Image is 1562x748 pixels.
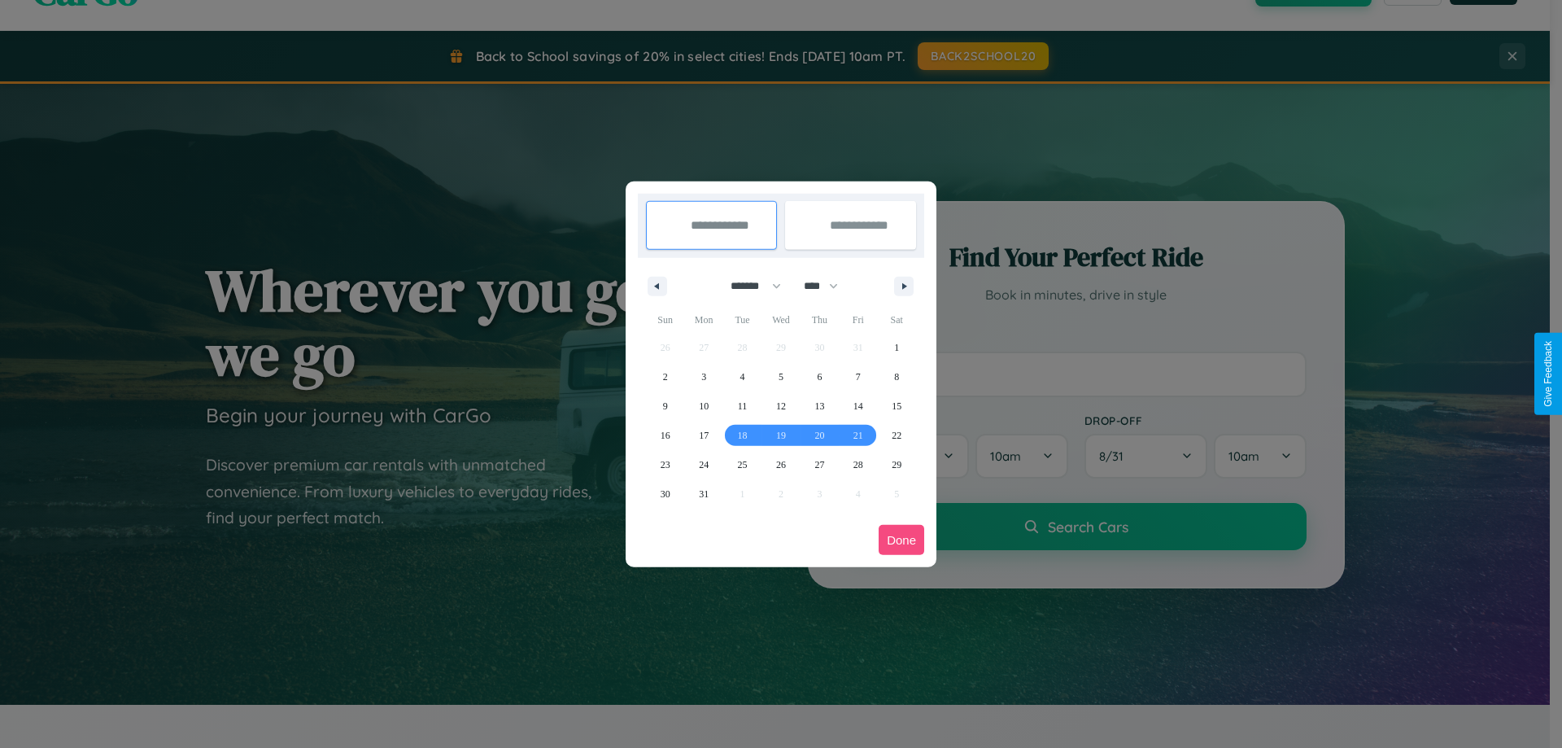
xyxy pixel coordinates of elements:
[740,362,745,391] span: 4
[738,421,748,450] span: 18
[853,391,863,421] span: 14
[839,362,877,391] button: 7
[856,362,861,391] span: 7
[684,479,722,509] button: 31
[761,450,800,479] button: 26
[723,362,761,391] button: 4
[1542,341,1554,407] div: Give Feedback
[801,362,839,391] button: 6
[723,450,761,479] button: 25
[646,479,684,509] button: 30
[738,450,748,479] span: 25
[801,307,839,333] span: Thu
[684,307,722,333] span: Mon
[801,391,839,421] button: 13
[839,391,877,421] button: 14
[839,450,877,479] button: 28
[684,391,722,421] button: 10
[894,333,899,362] span: 1
[661,450,670,479] span: 23
[684,362,722,391] button: 3
[723,391,761,421] button: 11
[663,391,668,421] span: 9
[646,391,684,421] button: 9
[699,421,709,450] span: 17
[646,307,684,333] span: Sun
[761,307,800,333] span: Wed
[646,450,684,479] button: 23
[723,307,761,333] span: Tue
[853,421,863,450] span: 21
[699,479,709,509] span: 31
[684,450,722,479] button: 24
[761,421,800,450] button: 19
[894,362,899,391] span: 8
[661,479,670,509] span: 30
[892,450,901,479] span: 29
[776,391,786,421] span: 12
[814,391,824,421] span: 13
[776,450,786,479] span: 26
[878,391,916,421] button: 15
[699,450,709,479] span: 24
[839,421,877,450] button: 21
[817,362,822,391] span: 6
[646,421,684,450] button: 16
[839,307,877,333] span: Fri
[661,421,670,450] span: 16
[801,450,839,479] button: 27
[892,421,901,450] span: 22
[723,421,761,450] button: 18
[878,450,916,479] button: 29
[776,421,786,450] span: 19
[663,362,668,391] span: 2
[801,421,839,450] button: 20
[701,362,706,391] span: 3
[761,391,800,421] button: 12
[814,450,824,479] span: 27
[684,421,722,450] button: 17
[853,450,863,479] span: 28
[879,525,924,555] button: Done
[878,362,916,391] button: 8
[892,391,901,421] span: 15
[738,391,748,421] span: 11
[699,391,709,421] span: 10
[779,362,783,391] span: 5
[646,362,684,391] button: 2
[814,421,824,450] span: 20
[878,421,916,450] button: 22
[878,307,916,333] span: Sat
[761,362,800,391] button: 5
[878,333,916,362] button: 1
